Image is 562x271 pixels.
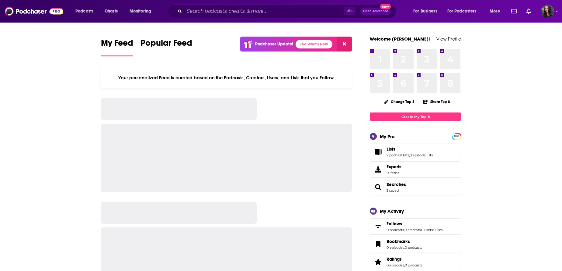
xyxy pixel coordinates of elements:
[370,112,461,121] a: Create My Top 8
[370,218,461,235] span: Follows
[485,6,508,16] button: open menu
[409,153,410,157] span: ,
[436,36,461,42] a: View Profile
[404,245,405,250] span: ,
[413,7,437,16] span: For Business
[372,240,384,248] a: Bookmarks
[140,38,192,52] span: Popular Feed
[443,6,485,16] button: open menu
[380,134,395,139] div: My Pro
[255,41,293,47] p: Podchaser Update!
[130,7,151,16] span: Monitoring
[387,171,401,175] span: 0 items
[125,6,159,16] button: open menu
[370,36,430,42] a: Welcome [PERSON_NAME]!
[372,165,384,174] span: Exports
[387,239,410,244] span: Bookmarks
[105,7,118,16] span: Charts
[387,228,404,232] a: 0 podcasts
[387,182,406,187] a: Searches
[421,228,433,232] a: 0 users
[387,164,401,169] span: Exports
[447,7,477,16] span: For Podcasters
[370,179,461,195] span: Searches
[404,263,405,267] span: ,
[410,153,433,157] a: 0 episode lists
[387,146,433,152] a: Lists
[5,5,63,17] img: Podchaser - Follow, Share and Rate Podcasts
[387,239,422,244] a: Bookmarks
[453,134,460,138] a: PRO
[140,38,192,56] a: Popular Feed
[101,38,133,56] a: My Feed
[541,5,554,18] button: Show profile menu
[380,98,418,105] button: Change Top 8
[387,221,402,226] span: Follows
[344,7,356,15] span: ⌘ K
[380,4,391,9] span: New
[404,228,404,232] span: ,
[372,183,384,191] a: Searches
[101,67,352,88] div: Your personalized Feed is curated based on the Podcasts, Creators, Users, and Lists that you Follow.
[541,5,554,18] span: Logged in as elenadreamday
[363,10,388,13] span: Open Advanced
[372,148,384,156] a: Lists
[509,6,519,16] a: Show notifications dropdown
[75,7,93,16] span: Podcasts
[360,8,391,15] button: Open AdvancedNew
[387,245,404,250] a: 0 episodes
[387,146,395,152] span: Lists
[490,7,500,16] span: More
[370,161,461,178] a: Exports
[405,263,422,267] a: 0 podcasts
[101,6,121,16] a: Charts
[421,228,421,232] span: ,
[184,6,344,16] input: Search podcasts, credits, & more...
[173,4,402,18] div: Search podcasts, credits, & more...
[101,38,133,52] span: My Feed
[524,6,533,16] a: Show notifications dropdown
[370,144,461,160] span: Lists
[433,228,433,232] span: ,
[433,228,442,232] a: 0 lists
[404,228,421,232] a: 0 creators
[71,6,101,16] button: open menu
[387,256,422,262] a: Ratings
[370,236,461,252] span: Bookmarks
[370,254,461,270] span: Ratings
[405,245,422,250] a: 0 podcasts
[423,96,450,108] button: Share Top 8
[387,221,442,226] a: Follows
[409,6,445,16] button: open menu
[372,222,384,231] a: Follows
[387,188,399,193] a: 3 saved
[372,258,384,266] a: Ratings
[387,263,404,267] a: 0 episodes
[387,256,402,262] span: Ratings
[380,208,404,214] div: My Activity
[541,5,554,18] img: User Profile
[296,40,332,48] a: See What's New
[387,153,409,157] a: 2 podcast lists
